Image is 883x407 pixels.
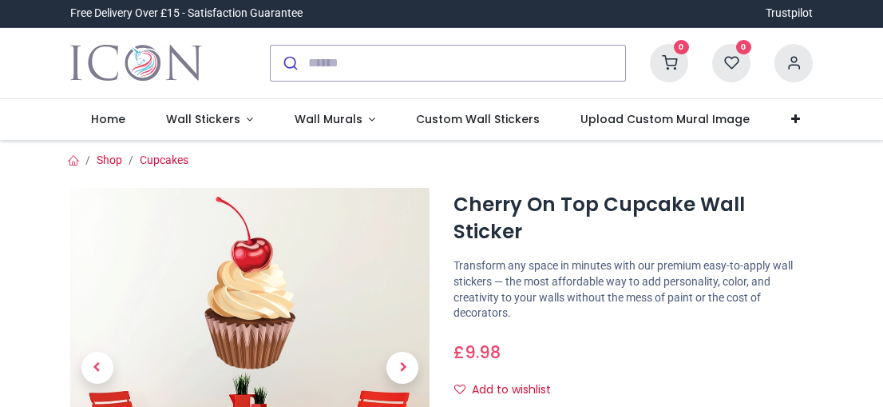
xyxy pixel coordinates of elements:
a: Shop [97,154,122,166]
div: Free Delivery Over £15 - Satisfaction Guarantee [70,6,303,22]
span: Upload Custom Mural Image [580,111,750,127]
i: Add to wishlist [454,384,465,395]
span: Previous [81,352,113,384]
span: Custom Wall Stickers [416,111,540,127]
a: Wall Stickers [145,99,274,141]
sup: 0 [736,40,751,55]
a: 0 [650,55,688,68]
span: Wall Murals [295,111,362,127]
sup: 0 [674,40,689,55]
a: Trustpilot [766,6,813,22]
button: Add to wishlistAdd to wishlist [453,377,564,404]
a: Wall Murals [274,99,396,141]
a: 0 [712,55,750,68]
a: Logo of Icon Wall Stickers [70,41,202,86]
span: Home [91,111,125,127]
span: 9.98 [465,341,501,364]
span: Next [386,352,418,384]
button: Submit [271,46,308,81]
img: Icon Wall Stickers [70,41,202,86]
a: Cupcakes [140,154,188,166]
p: Transform any space in minutes with our premium easy-to-apply wall stickers — the most affordable... [453,258,813,321]
span: £ [453,341,501,364]
span: Wall Stickers [166,111,240,127]
h1: Cherry On Top Cupcake Wall Sticker [453,191,813,246]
